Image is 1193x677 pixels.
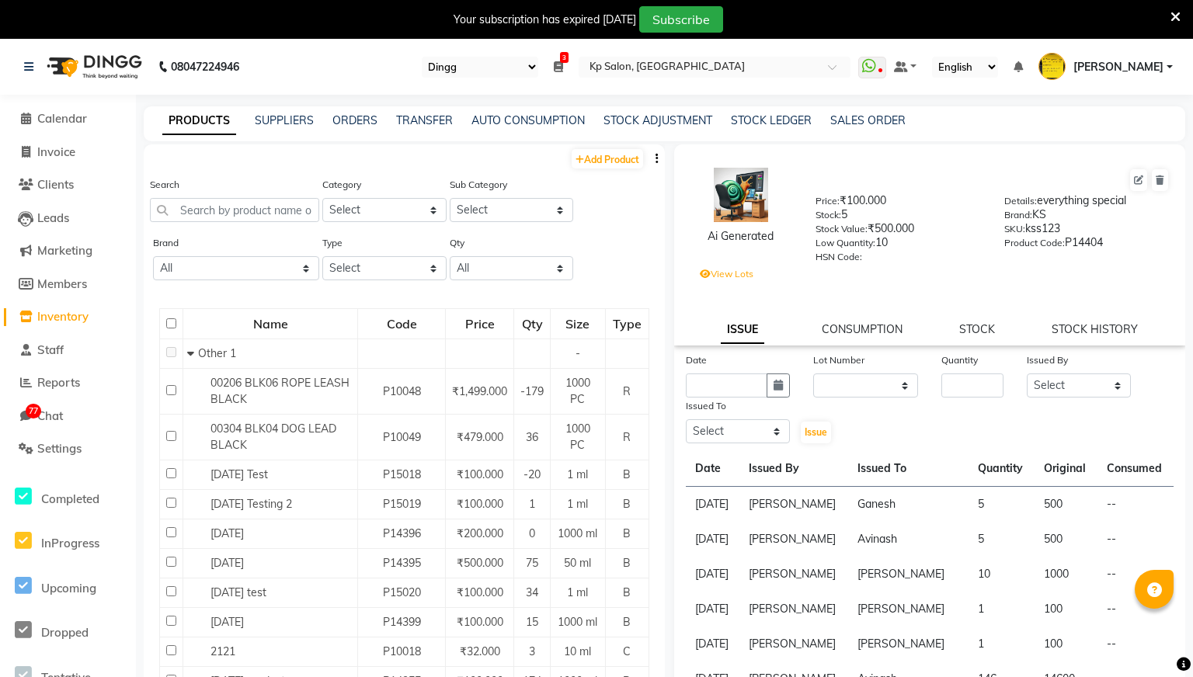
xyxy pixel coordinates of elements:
span: B [623,497,631,511]
div: kss123 [1004,220,1170,242]
div: Ai Generated [690,228,792,245]
span: Members [37,276,87,291]
div: P14404 [1004,234,1170,256]
td: [PERSON_NAME] [739,592,849,627]
a: STOCK [959,322,995,336]
div: Price [447,310,513,338]
span: ₹100.000 [457,585,503,599]
label: Quantity [941,353,978,367]
span: 50 ml [564,556,591,570]
label: Qty [450,236,464,250]
a: Clients [4,176,132,194]
span: 3 [560,52,569,63]
span: Calendar [37,111,87,126]
span: 10 ml [564,644,591,658]
span: 1 ml [567,585,588,599]
span: ₹100.000 [457,497,503,511]
label: Low Quantity: [816,236,875,250]
div: ₹100.000 [816,193,981,214]
td: 1 [969,592,1035,627]
span: P14395 [383,556,421,570]
td: 1 [969,627,1035,661]
a: 3 [554,60,563,74]
td: 5 [969,487,1035,523]
span: 77 [26,404,41,419]
span: [PERSON_NAME] [1073,59,1163,75]
b: 08047224946 [171,45,239,89]
span: ₹100.000 [457,467,503,481]
div: Your subscription has expired [DATE] [454,12,636,28]
td: -- [1097,627,1174,661]
td: -- [1097,487,1174,523]
td: [PERSON_NAME] [739,487,849,523]
td: [PERSON_NAME] [848,592,969,627]
div: KS [1004,207,1170,228]
a: TRANSFER [396,113,453,127]
th: Issued To [848,451,969,487]
span: 1000 PC [565,422,590,452]
div: Type [607,310,648,338]
a: SUPPLIERS [255,113,314,127]
span: Staff [37,342,64,357]
a: Reports [4,374,132,392]
span: 15 [526,615,538,629]
a: ORDERS [332,113,377,127]
td: [PERSON_NAME] [739,627,849,661]
label: Price: [816,194,840,208]
span: Collapse Row [187,346,198,360]
a: 77Chat [4,408,132,425]
span: 2121 [210,644,235,658]
label: SKU: [1004,222,1025,236]
div: ₹500.000 [816,220,981,242]
a: Calendar [4,110,132,128]
span: Invoice [37,144,75,159]
span: 3 [529,644,535,658]
td: [PERSON_NAME] [739,557,849,592]
span: P14396 [383,526,421,540]
td: -- [1097,522,1174,557]
span: B [623,526,631,540]
span: P15020 [383,585,421,599]
label: Category [322,178,361,192]
a: Add Product [572,149,643,168]
label: Details: [1004,194,1037,208]
label: Search [150,178,179,192]
span: B [623,556,631,570]
img: brajesh [1038,53,1066,80]
td: [PERSON_NAME] [848,557,969,592]
label: Lot Number [813,353,864,367]
span: 36 [526,430,538,444]
span: Inventory [37,309,89,324]
div: 5 [816,207,981,228]
span: C [623,644,631,658]
td: [DATE] [686,557,739,592]
span: [DATE] test [210,585,266,599]
label: Stock: [816,208,841,222]
td: Ganesh [848,487,969,523]
td: 100 [1035,592,1097,627]
th: Quantity [969,451,1035,487]
span: 00304 BLK04 DOG LEAD BLACK [210,422,336,452]
span: Issue [805,426,827,438]
span: P10018 [383,644,421,658]
span: [DATE] Test [210,467,268,481]
td: 10 [969,557,1035,592]
label: Stock Value: [816,222,868,236]
a: Invoice [4,144,132,161]
a: PRODUCTS [162,107,236,135]
span: 34 [526,585,538,599]
td: [DATE] [686,627,739,661]
button: Issue [801,422,831,443]
span: B [623,467,631,481]
a: AUTO CONSUMPTION [471,113,585,127]
span: 1000 ml [558,615,597,629]
span: ₹200.000 [457,526,503,540]
span: ₹500.000 [457,556,503,570]
span: -20 [523,467,541,481]
a: STOCK HISTORY [1052,322,1138,336]
label: Product Code: [1004,236,1065,250]
span: B [623,615,631,629]
span: P15018 [383,467,421,481]
span: 1 [529,497,535,511]
th: Original [1035,451,1097,487]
